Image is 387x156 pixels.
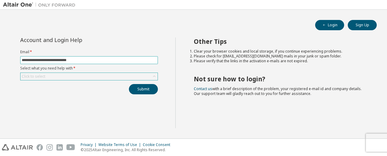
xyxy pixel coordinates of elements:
button: Submit [129,84,158,94]
button: Login [315,20,344,30]
div: Website Terms of Use [98,142,143,147]
li: Please check for [EMAIL_ADDRESS][DOMAIN_NAME] mails in your junk or spam folder. [194,54,366,59]
div: Click to select [22,74,45,79]
div: Privacy [81,142,98,147]
img: altair_logo.svg [2,144,33,151]
label: Email [20,50,158,54]
h2: Not sure how to login? [194,75,366,83]
li: Please verify that the links in the activation e-mails are not expired. [194,59,366,63]
label: Select what you need help with [20,66,158,71]
p: © 2025 Altair Engineering, Inc. All Rights Reserved. [81,147,174,152]
div: Account and Login Help [20,37,130,42]
img: youtube.svg [66,144,75,151]
a: Contact us [194,86,212,91]
li: Clear your browser cookies and local storage, if you continue experiencing problems. [194,49,366,54]
img: linkedin.svg [56,144,63,151]
img: Altair One [3,2,78,8]
button: Sign Up [348,20,377,30]
div: Cookie Consent [143,142,174,147]
img: facebook.svg [37,144,43,151]
img: instagram.svg [46,144,53,151]
div: Click to select [21,73,158,80]
h2: Other Tips [194,37,366,45]
span: with a brief description of the problem, your registered e-mail id and company details. Our suppo... [194,86,362,96]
